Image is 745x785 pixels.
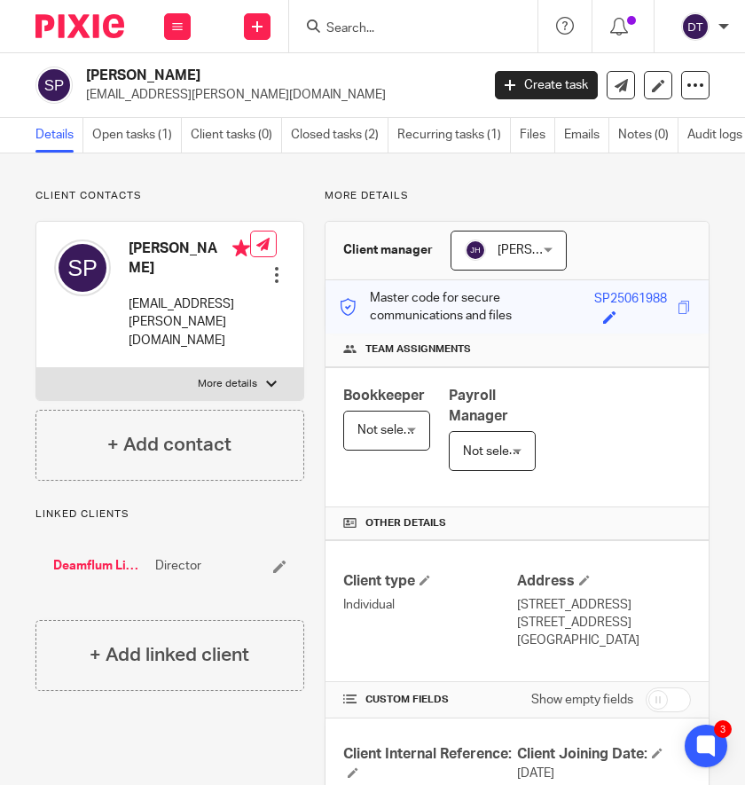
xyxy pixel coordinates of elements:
h4: Address [517,572,691,591]
h4: [PERSON_NAME] [129,239,250,278]
a: Closed tasks (2) [291,118,388,153]
span: Team assignments [365,342,471,357]
div: 3 [714,720,732,738]
p: Individual [343,596,517,614]
span: Not selected [463,445,535,458]
h4: + Add contact [107,431,231,459]
a: Emails [564,118,609,153]
span: [PERSON_NAME] [498,244,595,256]
span: Director [155,557,201,575]
img: Pixie [35,14,124,38]
a: Details [35,118,83,153]
a: Client tasks (0) [191,118,282,153]
a: Deamflum Limited [53,557,146,575]
a: Open tasks (1) [92,118,182,153]
a: Files [520,118,555,153]
p: Master code for secure communications and files [339,289,593,326]
img: svg%3E [465,239,486,261]
span: Not selected [357,424,429,436]
label: Show empty fields [531,691,633,709]
p: [EMAIL_ADDRESS][PERSON_NAME][DOMAIN_NAME] [129,295,250,349]
p: More details [325,189,710,203]
span: Other details [365,516,446,530]
h4: Client Joining Date: [517,745,691,764]
p: Client contacts [35,189,304,203]
span: Payroll Manager [449,389,508,423]
p: More details [198,377,257,391]
span: Bookkeeper [343,389,425,403]
p: Linked clients [35,507,304,522]
a: Notes (0) [618,118,678,153]
h4: Client type [343,572,517,591]
div: SP25061988 [594,290,667,310]
span: [DATE] [517,767,554,780]
h2: [PERSON_NAME] [86,67,392,85]
h4: Client Internal Reference: [343,745,517,783]
h4: + Add linked client [90,641,249,669]
p: [STREET_ADDRESS] [517,614,691,632]
i: Primary [232,239,250,257]
a: Recurring tasks (1) [397,118,511,153]
p: [GEOGRAPHIC_DATA] [517,632,691,649]
p: [EMAIL_ADDRESS][PERSON_NAME][DOMAIN_NAME] [86,86,468,104]
a: Create task [495,71,598,99]
h3: Client manager [343,241,433,259]
h4: CUSTOM FIELDS [343,693,517,707]
input: Search [325,21,484,37]
img: svg%3E [681,12,710,41]
img: svg%3E [54,239,111,296]
p: [STREET_ADDRESS] [517,596,691,614]
img: svg%3E [35,67,73,104]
